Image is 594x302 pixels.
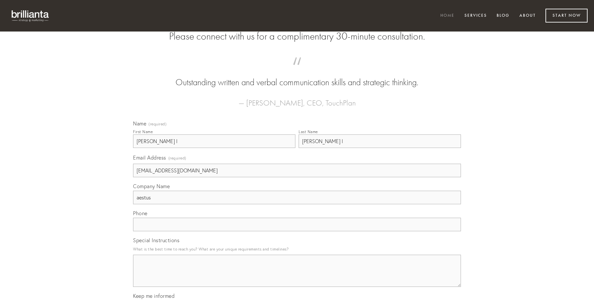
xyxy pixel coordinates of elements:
[133,129,153,134] div: First Name
[133,183,170,189] span: Company Name
[133,293,175,299] span: Keep me informed
[133,210,148,216] span: Phone
[492,11,514,21] a: Blog
[299,129,318,134] div: Last Name
[460,11,491,21] a: Services
[143,64,451,89] blockquote: Outstanding written and verbal communication skills and strategic thinking.
[515,11,540,21] a: About
[6,6,55,25] img: brillianta - research, strategy, marketing
[133,237,179,243] span: Special Instructions
[143,64,451,76] span: “
[133,30,461,42] h2: Please connect with us for a complimentary 30-minute consultation.
[168,154,186,162] span: (required)
[436,11,459,21] a: Home
[545,9,588,23] a: Start Now
[133,120,146,127] span: Name
[143,89,451,109] figcaption: — [PERSON_NAME], CEO, TouchPlan
[148,122,166,126] span: (required)
[133,154,166,161] span: Email Address
[133,245,461,253] p: What is the best time to reach you? What are your unique requirements and timelines?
